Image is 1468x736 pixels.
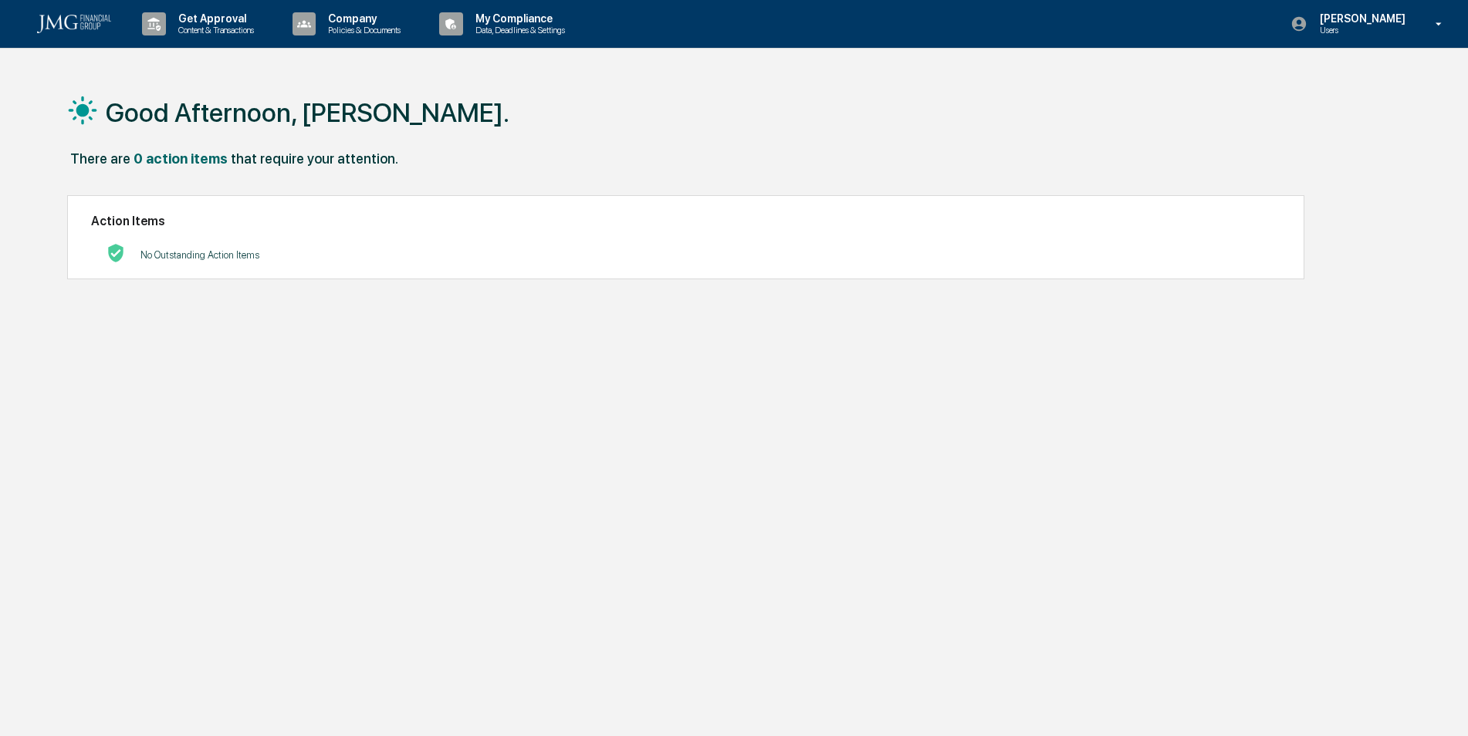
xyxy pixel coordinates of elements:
[1307,12,1413,25] p: [PERSON_NAME]
[37,15,111,33] img: logo
[316,12,408,25] p: Company
[91,214,1280,228] h2: Action Items
[140,249,259,261] p: No Outstanding Action Items
[107,244,125,262] img: No Actions logo
[70,150,130,167] div: There are
[106,97,509,128] h1: Good Afternoon, [PERSON_NAME].
[1307,25,1413,35] p: Users
[134,150,228,167] div: 0 action items
[463,25,573,35] p: Data, Deadlines & Settings
[316,25,408,35] p: Policies & Documents
[231,150,398,167] div: that require your attention.
[166,12,262,25] p: Get Approval
[463,12,573,25] p: My Compliance
[166,25,262,35] p: Content & Transactions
